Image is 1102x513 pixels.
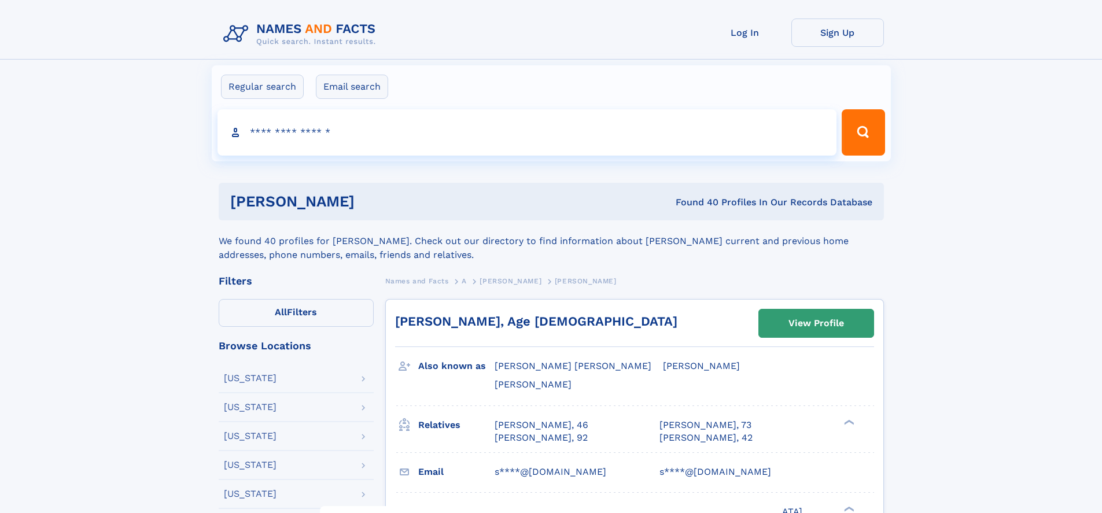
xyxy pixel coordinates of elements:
span: A [462,277,467,285]
span: [PERSON_NAME] [495,379,572,390]
div: [US_STATE] [224,431,277,441]
a: Names and Facts [385,274,449,288]
label: Email search [316,75,388,99]
div: [US_STATE] [224,489,277,499]
img: Logo Names and Facts [219,19,385,50]
a: [PERSON_NAME], 73 [659,419,751,431]
a: [PERSON_NAME], Age [DEMOGRAPHIC_DATA] [395,314,677,329]
div: [US_STATE] [224,403,277,412]
div: ❯ [841,505,855,512]
a: [PERSON_NAME] [480,274,541,288]
a: [PERSON_NAME], 42 [659,431,753,444]
h3: Email [418,462,495,482]
h3: Relatives [418,415,495,435]
a: [PERSON_NAME], 92 [495,431,588,444]
div: ❯ [841,418,855,426]
label: Filters [219,299,374,327]
span: [PERSON_NAME] [663,360,740,371]
div: Filters [219,276,374,286]
label: Regular search [221,75,304,99]
h3: Also known as [418,356,495,376]
div: Browse Locations [219,341,374,351]
div: [US_STATE] [224,460,277,470]
a: [PERSON_NAME], 46 [495,419,588,431]
span: All [275,307,287,318]
div: Found 40 Profiles In Our Records Database [515,196,872,209]
div: We found 40 profiles for [PERSON_NAME]. Check out our directory to find information about [PERSON... [219,220,884,262]
div: View Profile [788,310,844,337]
span: [PERSON_NAME] [555,277,617,285]
input: search input [218,109,837,156]
h1: [PERSON_NAME] [230,194,515,209]
a: Sign Up [791,19,884,47]
a: View Profile [759,309,874,337]
span: [PERSON_NAME] [PERSON_NAME] [495,360,651,371]
button: Search Button [842,109,884,156]
span: [PERSON_NAME] [480,277,541,285]
a: Log In [699,19,791,47]
a: A [462,274,467,288]
div: [US_STATE] [224,374,277,383]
